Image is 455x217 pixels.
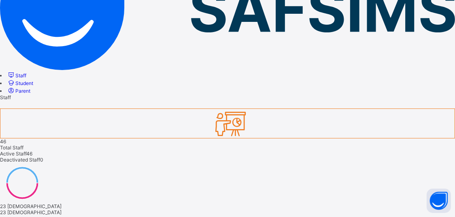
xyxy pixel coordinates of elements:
span: Student [15,80,33,86]
span: 0 [40,157,43,163]
span: [DEMOGRAPHIC_DATA] [7,203,62,209]
span: Staff [15,72,26,79]
span: [DEMOGRAPHIC_DATA] [7,209,62,215]
a: Staff [7,72,26,79]
span: 46 [26,151,32,157]
a: Student [7,80,33,86]
span: Parent [15,88,30,94]
a: Parent [7,88,30,94]
button: Open asap [427,189,451,213]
